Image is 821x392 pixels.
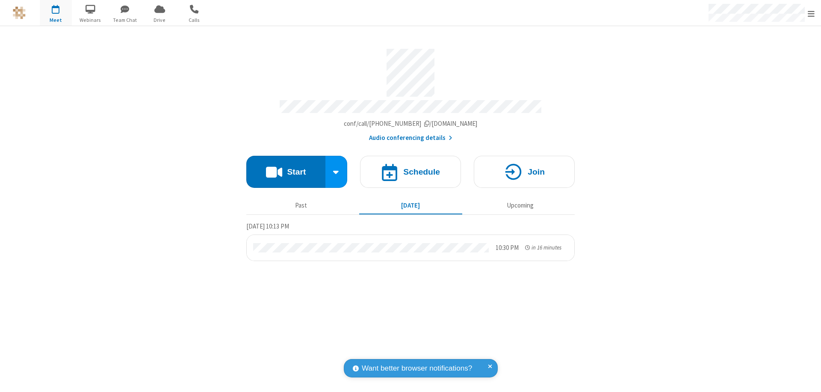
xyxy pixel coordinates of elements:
div: 10:30 PM [496,243,519,253]
button: Audio conferencing details [369,133,452,143]
span: Copy my meeting room link [344,119,478,128]
section: Today's Meetings [246,221,575,261]
button: Upcoming [469,197,572,214]
span: Team Chat [109,16,141,24]
div: Start conference options [325,156,348,188]
span: [DATE] 10:13 PM [246,222,289,230]
h4: Join [528,168,545,176]
span: Meet [40,16,72,24]
h4: Schedule [403,168,440,176]
section: Account details [246,42,575,143]
button: Start [246,156,325,188]
button: [DATE] [359,197,462,214]
button: Copy my meeting room linkCopy my meeting room link [344,119,478,129]
img: QA Selenium DO NOT DELETE OR CHANGE [13,6,26,19]
button: Schedule [360,156,461,188]
button: Past [250,197,353,214]
span: in 16 minutes [532,244,561,251]
span: Drive [144,16,176,24]
span: Want better browser notifications? [362,363,472,374]
span: Webinars [74,16,106,24]
h4: Start [287,168,306,176]
span: Calls [178,16,210,24]
button: Join [474,156,575,188]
